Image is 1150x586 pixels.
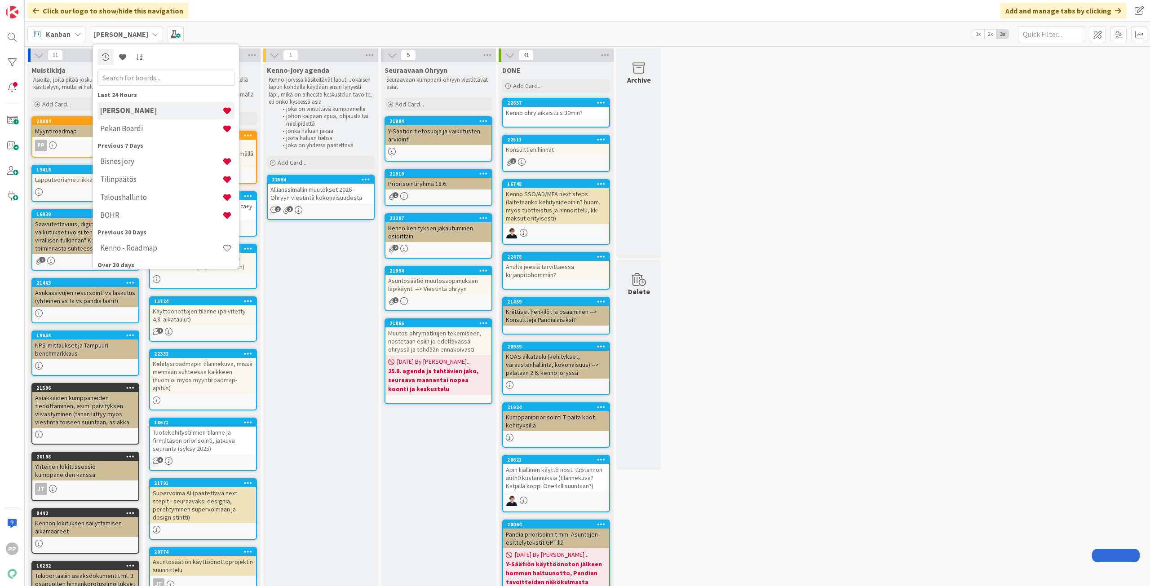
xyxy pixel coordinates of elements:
h4: [PERSON_NAME] [100,106,222,115]
div: Kenno ohry aikaistuis 30min? [503,107,609,119]
a: 20939KOAS aikataulu (kehitykset, varaustenhallinta, kokonaisuus) --> palataan 2.6. kenno joryssä [502,342,610,395]
div: NPS-mittaukset ja Tampuuri benchmarkkaus [32,339,138,359]
span: 2 [287,206,293,212]
p: Kenno-joryssa käsiteltävät laput. Jokaisen lapun kohdalla käydään ensin lyhyesti läpi, mikä on ai... [269,76,373,106]
div: 16232 [36,563,138,569]
div: 22564 [268,176,374,184]
a: 18671Tuotekehitystiimien tilanne ja firmatason priorisointi, jatkuva seuranta (syksy 2025) [149,418,257,471]
span: 2 [510,158,516,164]
img: avatar [6,568,18,580]
div: 21791 [150,479,256,487]
div: 18671Tuotekehitystiimien tilanne ja firmatason priorisointi, jatkuva seuranta (syksy 2025) [150,419,256,454]
div: 22332Kehitysroadmapin tilannekuva, missä mennään suhteessa kaikkeen (huomioi myös myyntiroadmap-a... [150,350,256,394]
div: 20939 [507,344,609,350]
div: 21463 [36,280,138,286]
div: 20064 [503,520,609,529]
div: Previous 7 Days [97,141,234,150]
div: 20621 [507,457,609,463]
span: Add Card... [278,159,306,167]
div: 22287 [389,215,491,221]
div: 20774 [154,549,256,555]
img: Visit kanbanzone.com [6,6,18,18]
div: 18671 [154,419,256,426]
span: 1x [972,30,984,39]
a: 21463Asukassivujen resursointi vs laskutus (yhteinen vs ta vs pandia laarit) [31,278,139,323]
a: 21924Kumppanipriorisointi T-paita koot kehityksillä [502,402,610,448]
li: josta haluan tietoa [278,135,373,142]
div: 19658 [32,331,138,339]
div: Previous 30 Days [97,228,234,237]
div: KOAS aikataulu (kehitykset, varaustenhallinta, kokonaisuus) --> palataan 2.6. kenno joryssä [503,351,609,379]
div: Apin liiallinen käyttö nosti tuotannon auth0 kustannuksia (tilannekuva? Katjalla koppi One4all su... [503,464,609,492]
div: 22657 [507,100,609,106]
div: 8442 [36,510,138,516]
span: 3x [996,30,1008,39]
div: 22287Kenno kehityksen jakautuminen osioittain [385,214,491,242]
div: 16748 [503,180,609,188]
input: Quick Filter... [1018,26,1085,42]
div: 20984 [32,117,138,125]
div: 21919Priorisointiryhmä 18.6. [385,170,491,189]
div: Pandia priorisoinnit mm. Asuntojen esittelytekstit GPT:llä [503,529,609,548]
div: 20064Pandia priorisoinnit mm. Asuntojen esittelytekstit GPT:llä [503,520,609,548]
img: MT [506,494,517,506]
div: Add and manage tabs by clicking [1000,3,1127,19]
div: 16939 [36,211,138,217]
div: 8442Kennon lokituksen säilyttämisen aikamääreet [32,509,138,537]
div: 21994Asuntosäätiö muutossopimuksen läpikäynti --> Viestintä ohryyn [385,267,491,295]
div: 22511 [507,137,609,143]
h4: Bisnes jory [100,157,222,166]
div: 16939 [32,210,138,218]
div: 21459 [503,298,609,306]
div: Myyntiroadmap [32,125,138,137]
div: 22478 [507,254,609,260]
a: 21884Y-Säätiön tietosuoja ja vaikutusten arviointi [385,116,492,162]
div: 21884 [385,117,491,125]
div: Asiakkaiden kumppaneiden tiedottaminen, esim. päivityksen viivästyminen (tähän liittyy myös viest... [32,392,138,428]
a: 21791Supervoima AI (päätettävä next stepit - seuraavaksi designia, perehtyminen supervoimaan ja d... [149,478,257,540]
a: 21459Kriittiset henkilöt ja osaaminen --> Konsultteja Pandialaisiksi? [502,297,610,335]
a: 22332Kehitysroadmapin tilannekuva, missä mennään suhteessa kaikkeen (huomioi myös myyntiroadmap-a... [149,349,257,410]
a: 20198Yhteinen lokitussessio kumppaneiden kanssaJT [31,452,139,501]
div: Muutos ohrymatkujen tekemiseen, nostetaan esiin jo edeltävässä ohryssä ja tehdään ennakoivasti [385,327,491,355]
a: 20984MyyntiroadmapPP [31,116,139,158]
li: joka on yhdessä päätettävä [278,142,373,149]
div: 16748 [507,181,609,187]
div: 22511 [503,136,609,144]
div: 15724 [150,297,256,305]
div: 20984 [36,118,138,124]
span: 1 [157,328,163,334]
div: Priorisointiryhmä 18.6. [385,178,491,189]
span: 41 [518,50,534,61]
div: 15724 [154,298,256,304]
div: 21919 [385,170,491,178]
div: 21463Asukassivujen resursointi vs laskutus (yhteinen vs ta vs pandia laarit) [32,279,138,307]
div: 16939Saavutettavuus, digipalvelulaki ja vaikutukset (voisi tehdä "pandian virallisen tulkinnan" K... [32,210,138,254]
div: Asuntosäätiön käyttöönottoprojektin suunnittelu [150,556,256,576]
span: 2x [984,30,996,39]
div: 21866 [385,319,491,327]
b: [PERSON_NAME] [94,30,148,39]
div: JT [35,483,47,495]
span: [DATE] By [PERSON_NAME]... [515,550,588,560]
div: 20198 [36,454,138,460]
span: 1 [275,206,281,212]
div: 21924 [503,403,609,411]
div: MT [503,494,609,506]
div: 21884Y-Säätiön tietosuoja ja vaikutusten arviointi [385,117,491,145]
div: 20774 [150,548,256,556]
div: 21463 [32,279,138,287]
img: MT [506,227,517,238]
span: 1 [393,297,398,303]
div: 21994 [385,267,491,275]
div: Over 30 days [97,260,234,270]
h4: Kenno - Roadmap [100,243,222,252]
div: 21866 [389,320,491,326]
span: 1 [393,192,398,198]
a: 22511Konsulttien hinnat [502,135,610,172]
div: Kumppanipriorisointi T-paita koot kehityksillä [503,411,609,431]
div: Kehitysroadmapin tilannekuva, missä mennään suhteessa kaikkeen (huomioi myös myyntiroadmap-ajatus) [150,358,256,394]
b: 25.8. agenda ja tehtävien jako, seuraava maanantai nopea koonti ja keskustelu [388,366,489,393]
h4: Pekan Boardi [100,124,222,133]
span: Add Card... [42,100,71,108]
